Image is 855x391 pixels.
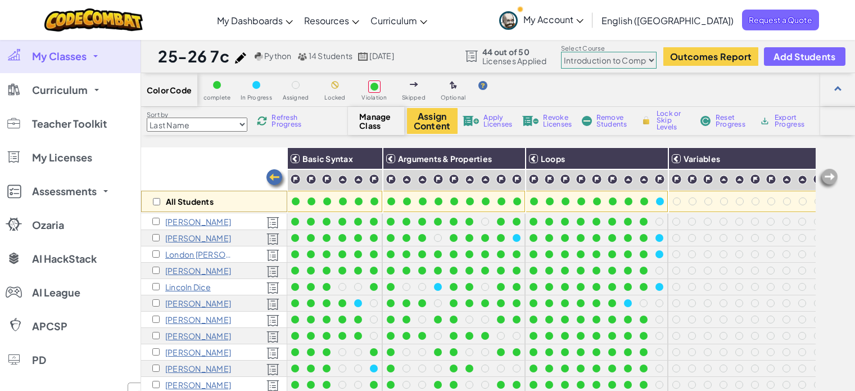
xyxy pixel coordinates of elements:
img: IconPracticeLevel.svg [623,175,633,185]
span: My Dashboards [217,15,283,26]
img: IconReset.svg [700,116,711,126]
span: Add Students [773,52,835,61]
img: IconChallengeLevel.svg [654,174,665,185]
span: My Classes [32,51,87,61]
img: Licensed [266,331,279,343]
img: IconPracticeLevel.svg [735,175,744,185]
span: [DATE] [369,51,393,61]
img: IconChallengeLevel.svg [607,174,618,185]
span: 44 out of 50 [482,47,547,56]
img: IconLicenseRevoke.svg [522,116,539,126]
p: Isabellah Ensor [165,315,231,324]
span: Variables [684,154,720,164]
img: IconReload.svg [257,116,267,126]
p: Wesley Eck [165,299,231,308]
img: IconPracticeLevel.svg [639,175,649,185]
h1: 25-26 7c [158,46,229,67]
span: My Account [523,14,583,25]
p: Alivia Jones [165,348,231,357]
img: IconChallengeLevel.svg [544,174,555,185]
img: IconSkippedLevel.svg [410,82,418,87]
img: IconChallengeLevel.svg [369,174,379,185]
p: Camden Leonard [165,380,231,389]
span: AI HackStack [32,254,97,264]
img: CodeCombat logo [44,8,143,32]
img: avatar [499,11,518,30]
img: IconLock.svg [640,115,652,125]
img: IconPracticeLevel.svg [418,175,427,185]
span: Curriculum [370,15,417,26]
p: All Students [166,197,214,206]
span: complete [203,95,231,101]
button: Outcomes Report [663,47,758,66]
span: My Licenses [32,152,92,163]
a: English ([GEOGRAPHIC_DATA]) [596,5,739,35]
img: IconChallengeLevel.svg [512,174,522,185]
img: IconOptionalLevel.svg [450,81,457,90]
span: Ozaria [32,220,64,230]
span: Teacher Toolkit [32,119,107,129]
span: Assessments [32,186,97,196]
label: Select Course [561,44,657,53]
span: Manage Class [359,112,392,130]
button: Assign Content [407,108,458,134]
span: Arguments & Properties [398,154,492,164]
img: IconChallengeLevel.svg [386,174,396,185]
img: Licensed [266,233,279,245]
img: Licensed [266,314,279,327]
span: Refresh Progress [272,114,306,128]
span: Apply Licenses [483,114,512,128]
span: Optional [441,95,466,101]
img: IconChallengeLevel.svg [449,174,459,185]
img: Arrow_Left.png [265,168,287,191]
p: Reese Cook [165,266,231,275]
span: Basic Syntax [302,154,353,164]
span: Locked [324,95,345,101]
img: Licensed [266,347,279,359]
img: IconChallengeLevel.svg [750,174,761,185]
button: Add Students [764,47,845,66]
img: Licensed [266,249,279,262]
span: 14 Students [309,51,353,61]
img: IconPracticeLevel.svg [782,175,791,185]
img: IconPracticeLevel.svg [481,175,490,185]
a: Request a Quote [742,10,819,30]
span: Remove Students [596,114,630,128]
img: IconChallengeLevel.svg [671,174,682,185]
img: IconLicenseApply.svg [463,116,479,126]
img: IconHint.svg [478,81,487,90]
span: Python [264,51,291,61]
img: IconChallengeLevel.svg [703,174,713,185]
p: Theodore Kisamore [165,364,231,373]
img: MultipleUsers.png [297,52,307,61]
img: Licensed [266,363,279,376]
img: Licensed [266,282,279,294]
img: IconChallengeLevel.svg [591,174,602,185]
span: Skipped [402,95,426,101]
span: AI League [32,287,80,298]
img: IconChallengeLevel.svg [813,174,824,185]
a: My Dashboards [211,5,298,35]
img: IconChallengeLevel.svg [560,174,571,185]
img: Arrow_Left_Inactive.png [817,168,839,190]
span: Assigned [283,95,309,101]
img: IconPracticeLevel.svg [354,175,363,185]
span: Color Code [147,86,192,95]
img: python.png [255,52,263,61]
span: Violation [361,95,387,101]
span: Export Progress [775,114,809,128]
img: IconRemoveStudents.svg [582,116,592,126]
span: Reset Progress [716,114,749,128]
img: Licensed [266,217,279,229]
img: IconPracticeLevel.svg [402,175,411,185]
img: IconChallengeLevel.svg [496,174,506,185]
p: London Boushell [165,250,236,259]
img: Licensed [266,298,279,311]
span: Revoke Licenses [543,114,572,128]
span: Curriculum [32,85,88,95]
img: IconPracticeLevel.svg [719,175,729,185]
span: In Progress [241,95,272,101]
p: Lincoln Dice [165,282,211,291]
img: IconArchive.svg [759,116,770,126]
